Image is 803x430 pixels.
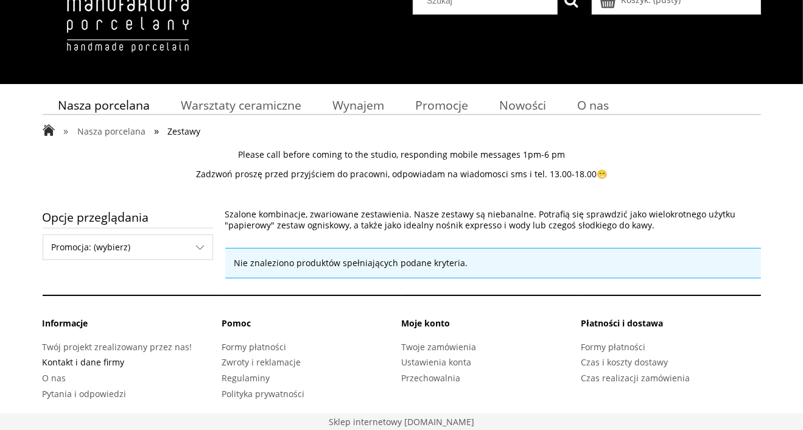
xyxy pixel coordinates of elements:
a: Polityka prywatności [222,388,305,400]
span: O nas [577,97,609,113]
span: Warsztaty ceramiczne [181,97,301,113]
span: Wynajem [332,97,384,113]
a: » Nasza porcelana [64,125,146,137]
a: Twój projekt zrealizowany przez nas! [43,341,192,353]
a: Twoje zamówienia [402,341,477,353]
span: Nasza porcelana [58,97,150,113]
a: Nasza porcelana [43,93,166,117]
a: Czas realizacji zamówienia [581,372,690,384]
p: Please call before coming to the studio, responding mobile messages 1pm-6 pm [43,149,761,160]
a: Kontakt i dane firmy [43,356,125,368]
a: Formy płatności [222,341,287,353]
span: » [64,124,69,138]
span: » [154,124,159,138]
a: Wynajem [317,93,399,117]
li: Moje konto [402,317,581,339]
a: Formy płatności [581,341,646,353]
a: O nas [43,372,66,384]
p: Nie znaleziono produktów spełniających podane kryteria. [234,258,752,269]
div: Filtruj [43,234,213,260]
li: Płatności i dostawa [581,317,761,339]
a: Zwroty i reklamacje [222,356,301,368]
a: Sklep stworzony na platformie Shoper. Przejdź do strony shoper.pl - otwiera się w nowej karcie [329,416,474,428]
span: Promocja: (wybierz) [43,235,212,259]
li: Informacje [43,317,222,339]
span: Zestawy [167,125,200,137]
a: O nas [561,93,624,117]
a: Nowości [483,93,561,117]
a: Warsztaty ceramiczne [165,93,317,117]
a: Regulaminy [222,372,270,384]
li: Pomoc [222,317,402,339]
p: Szalone kombinacje, zwariowane zestawienia. Nasze zestawy są niebanalne. Potrafią się sprawdzić j... [225,209,761,231]
span: Nowości [499,97,546,113]
span: Nasza porcelana [77,125,146,137]
p: Zadzwoń proszę przed przyjściem do pracowni, odpowiadam na wiadomosci sms i tel. 13.00-18.00😁 [43,169,761,180]
span: Promocje [415,97,468,113]
a: Przechowalnia [402,372,461,384]
a: Ustawienia konta [402,356,472,368]
span: Opcje przeglądania [43,206,213,228]
a: Pytania i odpowiedzi [43,388,127,400]
a: Czas i koszty dostawy [581,356,668,368]
a: Promocje [399,93,483,117]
